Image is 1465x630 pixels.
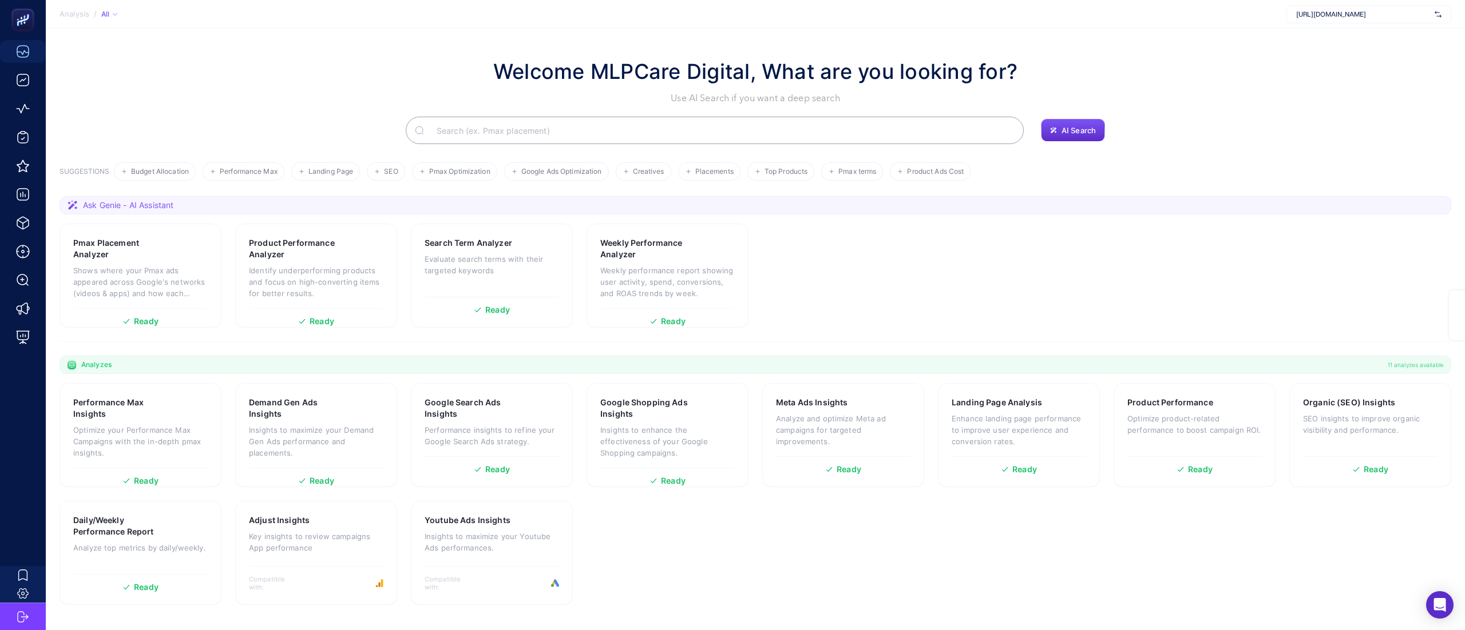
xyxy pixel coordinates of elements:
a: Google Shopping Ads InsightsInsights to enhance the effectiveness of your Google Shopping campaig... [587,383,749,487]
p: Evaluate search terms with their targeted keywords [425,253,559,276]
h3: Performance Max Insights [73,397,172,420]
span: Pmax Optimization [429,168,490,176]
h3: Weekly Performance Analyzer [600,237,700,260]
span: Ready [1364,465,1388,473]
a: Google Search Ads InsightsPerformance insights to refine your Google Search Ads strategy.Ready [411,383,573,487]
span: Ready [134,477,159,485]
h3: Google Shopping Ads Insights [600,397,700,420]
span: 11 analyzes available [1388,360,1444,369]
p: Analyze and optimize Meta ad campaigns for targeted improvements. [776,413,910,447]
p: SEO insights to improve organic visibility and performance. [1303,413,1438,436]
h3: Search Term Analyzer [425,237,512,249]
p: Analyze top metrics by daily/weekly. [73,542,208,553]
span: Ready [485,465,510,473]
a: Organic (SEO) InsightsSEO insights to improve organic visibility and performance.Ready [1289,383,1451,487]
a: Pmax Placement AnalyzerShows where your Pmax ads appeared across Google's networks (videos & apps... [60,224,221,328]
img: svg%3e [1435,9,1442,20]
h3: Demand Gen Ads Insights [249,397,347,420]
span: Landing Page [308,168,353,176]
p: Insights to maximize your Youtube Ads performances. [425,531,559,553]
p: Optimize product-related performance to boost campaign ROI. [1127,413,1262,436]
span: Pmax terms [838,168,876,176]
h3: SUGGESTIONS [60,167,109,181]
span: SEO [384,168,398,176]
a: Product PerformanceOptimize product-related performance to boost campaign ROI.Ready [1114,383,1276,487]
span: AI Search [1062,126,1096,135]
a: Weekly Performance AnalyzerWeekly performance report showing user activity, spend, conversions, a... [587,224,749,328]
a: Adjust InsightsKey insights to review campaigns App performanceCompatible with: [235,501,397,605]
span: Ask Genie - AI Assistant [83,200,173,211]
h3: Organic (SEO) Insights [1303,397,1395,408]
a: Daily/Weekly Performance ReportAnalyze top metrics by daily/weekly.Ready [60,501,221,605]
span: Ready [661,317,686,325]
span: Budget Allocation [131,168,189,176]
span: Performance Max [220,168,278,176]
h3: Google Search Ads Insights [425,397,524,420]
h3: Meta Ads Insights [776,397,848,408]
p: Optimize your Performance Max Campaigns with the in-depth pmax insights. [73,424,208,458]
a: Meta Ads InsightsAnalyze and optimize Meta ad campaigns for targeted improvements.Ready [762,383,924,487]
a: Demand Gen Ads InsightsInsights to maximize your Demand Gen Ads performance and placements.Ready [235,383,397,487]
div: All [101,10,117,19]
a: Performance Max InsightsOptimize your Performance Max Campaigns with the in-depth pmax insights.R... [60,383,221,487]
h3: Landing Page Analysis [952,397,1042,408]
h3: Product Performance Analyzer [249,237,349,260]
h3: Product Performance [1127,397,1213,408]
span: Ready [134,317,159,325]
span: Ready [1012,465,1037,473]
span: Compatible with: [249,575,300,591]
span: Ready [1188,465,1213,473]
input: Search [427,114,1015,146]
p: Use AI Search if you want a deep search [493,91,1017,105]
h3: Youtube Ads Insights [425,515,510,526]
p: Key insights to review campaigns App performance [249,531,383,553]
a: Product Performance AnalyzerIdentify underperforming products and focus on high-converting items ... [235,224,397,328]
span: Ready [310,477,334,485]
span: Analyzes [81,360,112,369]
p: Shows where your Pmax ads appeared across Google's networks (videos & apps) and how each placemen... [73,265,208,299]
p: Enhance landing page performance to improve user experience and conversion rates. [952,413,1086,447]
span: Product Ads Cost [907,168,964,176]
span: Google Ads Optimization [521,168,602,176]
a: Youtube Ads InsightsInsights to maximize your Youtube Ads performances.Compatible with: [411,501,573,605]
span: Ready [134,583,159,591]
span: Ready [485,306,510,314]
span: Ready [310,317,334,325]
span: Compatible with: [425,575,476,591]
p: Weekly performance report showing user activity, spend, conversions, and ROAS trends by week. [600,265,735,299]
span: / [94,9,97,18]
span: Placements [695,168,734,176]
a: Landing Page AnalysisEnhance landing page performance to improve user experience and conversion r... [938,383,1100,487]
p: Insights to maximize your Demand Gen Ads performance and placements. [249,424,383,458]
span: Ready [837,465,861,473]
span: Analysis [60,10,89,19]
h3: Pmax Placement Analyzer [73,237,172,260]
h3: Adjust Insights [249,515,310,526]
span: [URL][DOMAIN_NAME] [1296,10,1430,19]
a: Search Term AnalyzerEvaluate search terms with their targeted keywordsReady [411,224,573,328]
span: Top Products [765,168,807,176]
p: Insights to enhance the effectiveness of your Google Shopping campaigns. [600,424,735,458]
span: Creatives [633,168,664,176]
p: Identify underperforming products and focus on high-converting items for better results. [249,265,383,299]
span: Ready [661,477,686,485]
p: Performance insights to refine your Google Search Ads strategy. [425,424,559,447]
h1: Welcome MLPCare Digital, What are you looking for? [493,56,1017,87]
button: AI Search [1041,119,1105,142]
div: Open Intercom Messenger [1426,591,1454,619]
h3: Daily/Weekly Performance Report [73,515,173,537]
